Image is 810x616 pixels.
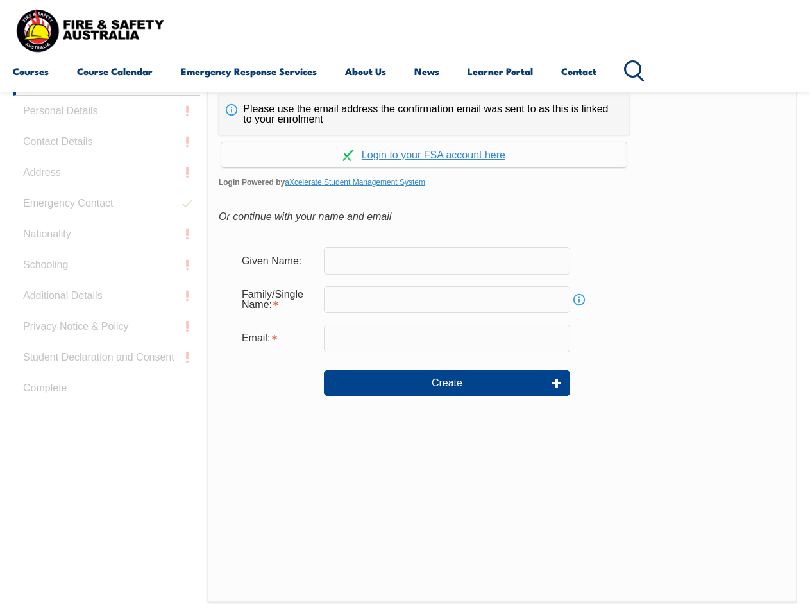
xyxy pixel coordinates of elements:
div: Email is required. [232,326,324,350]
a: aXcelerate Student Management System [285,178,425,187]
a: Course Calendar [77,56,153,87]
a: Learner Portal [468,56,533,87]
div: Please use the email address the confirmation email was sent to as this is linked to your enrolment [219,94,629,135]
div: Given Name: [232,248,324,273]
div: Family/Single Name is required. [232,282,324,317]
a: Info [570,291,588,309]
button: Create [324,370,570,396]
a: Emergency Response Services [181,56,317,87]
a: Contact [561,56,596,87]
a: About Us [345,56,386,87]
div: Or continue with your name and email [219,207,786,227]
img: Log in withaxcelerate [342,150,354,161]
a: News [414,56,439,87]
span: Login Powered by [219,173,786,192]
a: Courses [13,56,49,87]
